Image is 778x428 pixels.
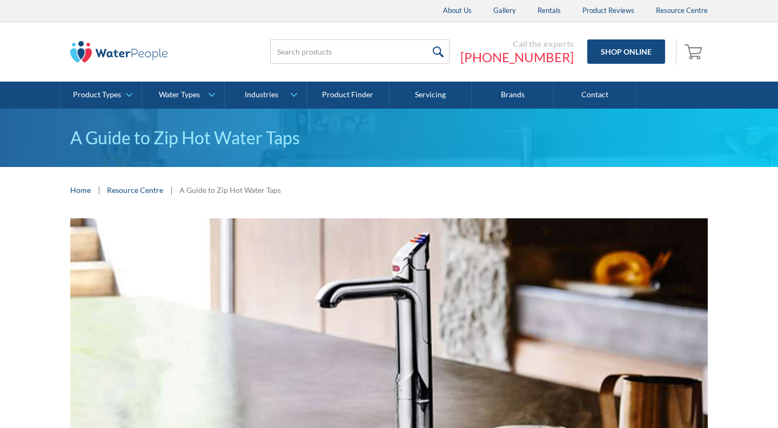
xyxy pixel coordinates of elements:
div: A Guide to Zip Hot Water Taps [179,184,281,196]
div: | [96,183,102,196]
div: Water Types [159,90,200,99]
a: Resource Centre [107,184,163,196]
a: Product Finder [307,82,389,109]
a: [PHONE_NUMBER] [460,49,574,65]
div: Call the experts [460,38,574,49]
img: shopping cart [685,43,705,60]
img: The Water People [70,41,167,63]
a: Open empty cart [682,39,708,65]
div: | [169,183,174,196]
div: Industries [245,90,278,99]
a: Contact [554,82,636,109]
input: Search products [270,39,450,64]
a: Shop Online [587,39,665,64]
a: Home [70,184,91,196]
a: Water Types [142,82,224,109]
h1: A Guide to Zip Hot Water Taps [70,125,708,151]
a: Servicing [390,82,472,109]
a: Product Types [60,82,142,109]
a: Brands [472,82,554,109]
div: Product Types [73,90,121,99]
a: Industries [225,82,306,109]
